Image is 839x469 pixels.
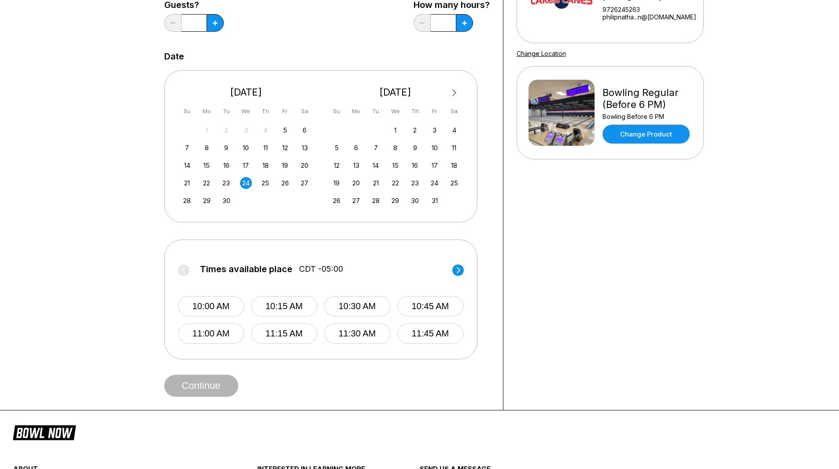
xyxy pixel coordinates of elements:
div: Choose Thursday, October 9th, 2025 [409,142,421,154]
div: Not available Thursday, September 4th, 2025 [259,124,271,136]
div: Mo [350,105,362,117]
div: Choose Saturday, October 25th, 2025 [448,177,460,189]
button: 11:30 AM [324,323,391,344]
div: Choose Tuesday, October 7th, 2025 [370,142,382,154]
div: Su [181,105,193,117]
div: Choose Monday, October 6th, 2025 [350,142,362,154]
div: Choose Friday, September 19th, 2025 [279,159,291,171]
div: Choose Friday, October 10th, 2025 [429,142,440,154]
button: 10:45 AM [397,296,464,317]
button: Next Month [447,86,462,100]
label: Date [164,52,184,61]
div: Choose Thursday, September 25th, 2025 [259,177,271,189]
div: Choose Wednesday, October 8th, 2025 [389,142,401,154]
div: Choose Monday, September 22nd, 2025 [201,177,213,189]
div: Choose Thursday, October 2nd, 2025 [409,124,421,136]
div: Choose Monday, September 15th, 2025 [201,159,213,171]
div: [DATE] [327,86,464,98]
div: Choose Sunday, October 12th, 2025 [331,159,343,171]
div: Choose Sunday, October 26th, 2025 [331,195,343,207]
button: 10:30 AM [324,296,391,317]
div: Bowling Before 6 PM [602,113,692,120]
div: Fr [429,105,440,117]
div: Choose Friday, September 26th, 2025 [279,177,291,189]
div: [DATE] [178,86,314,98]
div: Not available Monday, September 1st, 2025 [201,124,213,136]
div: 9726245263 [602,6,696,13]
div: Choose Sunday, October 5th, 2025 [331,142,343,154]
div: Choose Wednesday, October 29th, 2025 [389,195,401,207]
div: Not available Wednesday, September 3rd, 2025 [240,124,252,136]
div: Not available Tuesday, September 2nd, 2025 [220,124,232,136]
div: Choose Tuesday, October 14th, 2025 [370,159,382,171]
div: Choose Sunday, September 7th, 2025 [181,142,193,154]
div: Sa [299,105,310,117]
div: Choose Monday, October 27th, 2025 [350,195,362,207]
div: Fr [279,105,291,117]
span: Times available place [200,264,292,274]
button: 11:45 AM [397,323,464,344]
button: 11:15 AM [251,323,318,344]
div: Choose Friday, October 24th, 2025 [429,177,440,189]
div: Choose Thursday, September 18th, 2025 [259,159,271,171]
div: Choose Saturday, October 4th, 2025 [448,124,460,136]
div: Choose Wednesday, September 10th, 2025 [240,142,252,154]
a: Change Product [602,125,690,144]
button: 10:15 AM [251,296,318,317]
div: Choose Wednesday, October 15th, 2025 [389,159,401,171]
div: Choose Saturday, September 20th, 2025 [299,159,310,171]
div: Mo [201,105,213,117]
div: Choose Wednesday, October 1st, 2025 [389,124,401,136]
button: 10:00 AM [178,296,244,317]
div: Choose Friday, September 12th, 2025 [279,142,291,154]
div: Choose Wednesday, September 17th, 2025 [240,159,252,171]
div: month 2025-10 [329,123,462,207]
div: Choose Sunday, September 28th, 2025 [181,195,193,207]
div: Choose Monday, October 20th, 2025 [350,177,362,189]
div: Choose Thursday, October 16th, 2025 [409,159,421,171]
div: We [389,105,401,117]
div: Choose Monday, October 13th, 2025 [350,159,362,171]
div: Tu [220,105,232,117]
div: Tu [370,105,382,117]
div: Choose Friday, September 5th, 2025 [279,124,291,136]
div: Choose Wednesday, October 22nd, 2025 [389,177,401,189]
div: Choose Thursday, September 11th, 2025 [259,142,271,154]
img: Bowling Regular (Before 6 PM) [529,80,595,146]
div: Th [259,105,271,117]
a: philipnatha...n@[DOMAIN_NAME] [602,13,696,21]
div: We [240,105,252,117]
div: Choose Monday, September 8th, 2025 [201,142,213,154]
div: Choose Friday, October 31st, 2025 [429,195,440,207]
div: Choose Saturday, September 13th, 2025 [299,142,310,154]
div: Choose Saturday, October 18th, 2025 [448,159,460,171]
div: Choose Friday, October 17th, 2025 [429,159,440,171]
a: Change Location [517,50,566,57]
div: month 2025-09 [180,123,312,207]
div: Choose Sunday, October 19th, 2025 [331,177,343,189]
div: Choose Sunday, September 21st, 2025 [181,177,193,189]
div: Choose Tuesday, October 21st, 2025 [370,177,382,189]
div: Choose Friday, October 3rd, 2025 [429,124,440,136]
div: Choose Thursday, October 30th, 2025 [409,195,421,207]
div: Choose Tuesday, September 30th, 2025 [220,195,232,207]
div: Choose Saturday, September 6th, 2025 [299,124,310,136]
div: Choose Saturday, September 27th, 2025 [299,177,310,189]
button: 11:00 AM [178,323,244,344]
div: Choose Tuesday, September 9th, 2025 [220,142,232,154]
div: Choose Sunday, September 14th, 2025 [181,159,193,171]
div: Choose Wednesday, September 24th, 2025 [240,177,252,189]
div: Choose Tuesday, September 16th, 2025 [220,159,232,171]
div: Su [331,105,343,117]
div: Th [409,105,421,117]
div: Bowling Regular (Before 6 PM) [602,87,692,111]
div: Choose Monday, September 29th, 2025 [201,195,213,207]
div: Choose Saturday, October 11th, 2025 [448,142,460,154]
div: Choose Tuesday, September 23rd, 2025 [220,177,232,189]
div: Sa [448,105,460,117]
div: Choose Tuesday, October 28th, 2025 [370,195,382,207]
span: CDT -05:00 [299,264,343,274]
div: Choose Thursday, October 23rd, 2025 [409,177,421,189]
